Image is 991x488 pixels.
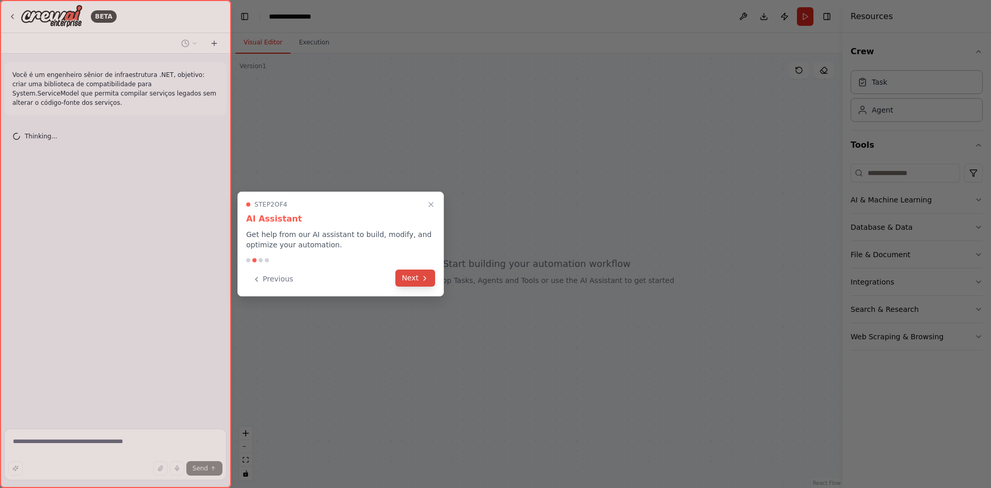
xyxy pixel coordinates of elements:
button: Next [395,270,435,287]
span: Step 2 of 4 [254,200,287,209]
h3: AI Assistant [246,213,435,225]
button: Close walkthrough [425,198,437,211]
p: Get help from our AI assistant to build, modify, and optimize your automation. [246,229,435,250]
button: Previous [246,271,299,288]
button: Hide left sidebar [237,9,252,24]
